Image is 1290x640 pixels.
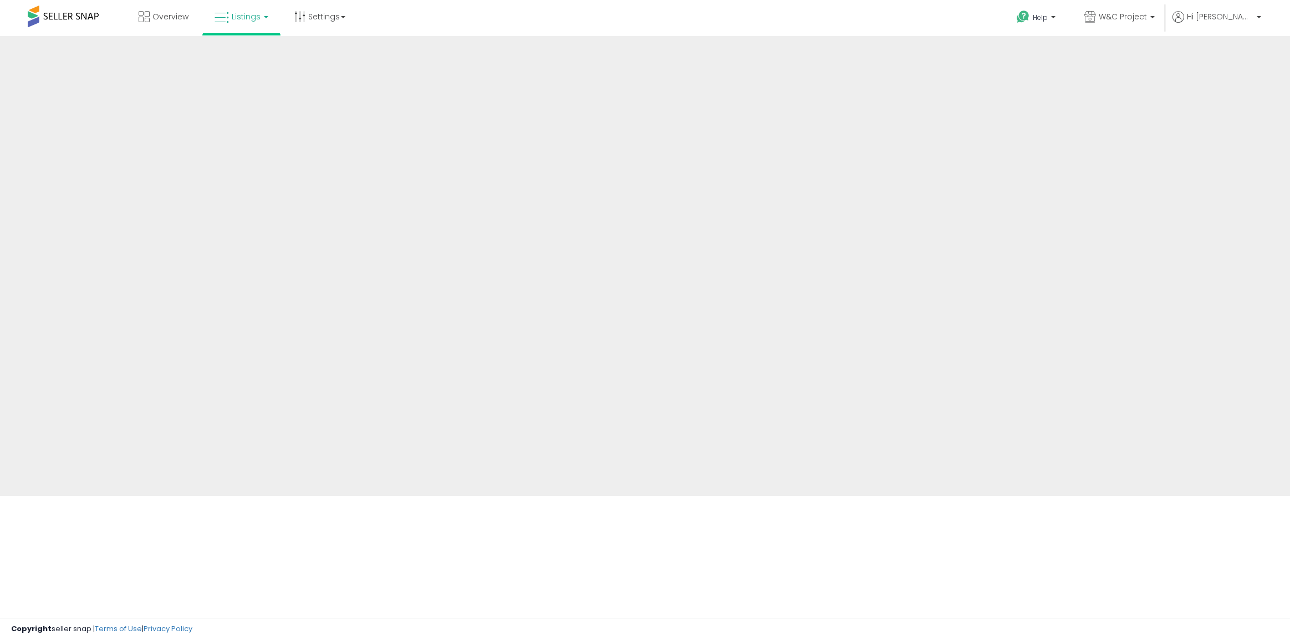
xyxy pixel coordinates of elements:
a: Help [1008,2,1067,36]
span: Listings [232,11,261,22]
span: Help [1033,13,1048,22]
span: W&C Project [1099,11,1147,22]
span: Hi [PERSON_NAME] [1187,11,1253,22]
i: Get Help [1016,10,1030,24]
span: Overview [152,11,188,22]
a: Hi [PERSON_NAME] [1172,11,1261,36]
